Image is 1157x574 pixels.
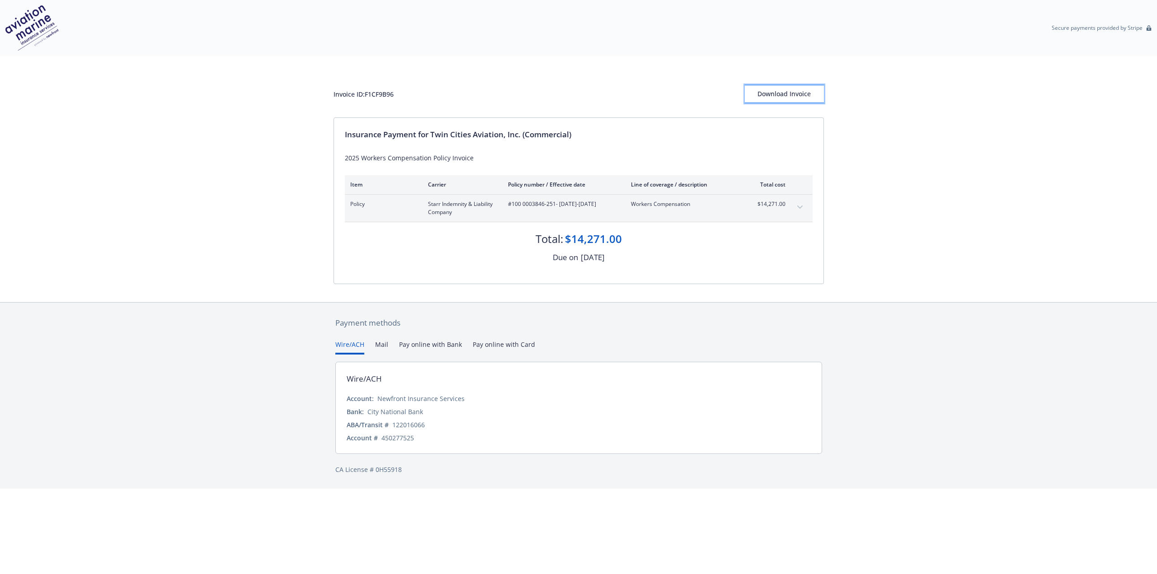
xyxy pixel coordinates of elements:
div: 450277525 [381,433,414,443]
p: Secure payments provided by Stripe [1052,24,1143,32]
button: Wire/ACH [335,340,364,355]
div: Bank: [347,407,364,416]
div: PolicyStarr Indemnity & Liability Company#100 0003846-251- [DATE]-[DATE]Workers Compensation$14,2... [345,195,813,222]
div: Account: [347,394,374,403]
span: #100 0003846-251 - [DATE]-[DATE] [508,200,616,208]
div: Total cost [752,181,785,188]
div: 122016066 [392,420,425,429]
button: Pay online with Bank [399,340,462,355]
div: $14,271.00 [565,231,622,247]
div: 2025 Workers Compensation Policy Invoice [345,153,813,163]
button: expand content [793,200,807,215]
button: Download Invoice [745,85,824,103]
div: ABA/Transit # [347,420,389,429]
div: Policy number / Effective date [508,181,616,188]
div: [DATE] [581,252,605,263]
div: Total: [536,231,563,247]
div: Wire/ACH [347,373,382,385]
div: Item [350,181,414,188]
div: Insurance Payment for Twin Cities Aviation, Inc. (Commercial) [345,129,813,140]
div: Account # [347,433,378,443]
span: $14,271.00 [752,200,785,208]
span: Workers Compensation [631,200,737,208]
div: CA License # 0H55918 [335,465,822,474]
div: Due on [553,252,578,263]
div: Line of coverage / description [631,181,737,188]
button: Mail [375,340,388,355]
span: Starr Indemnity & Liability Company [428,200,494,216]
div: City National Bank [367,407,423,416]
div: Newfront Insurance Services [377,394,465,403]
button: Pay online with Card [473,340,535,355]
div: Carrier [428,181,494,188]
div: Invoice ID: F1CF9B96 [334,89,394,99]
span: Policy [350,200,414,208]
div: Payment methods [335,317,822,329]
